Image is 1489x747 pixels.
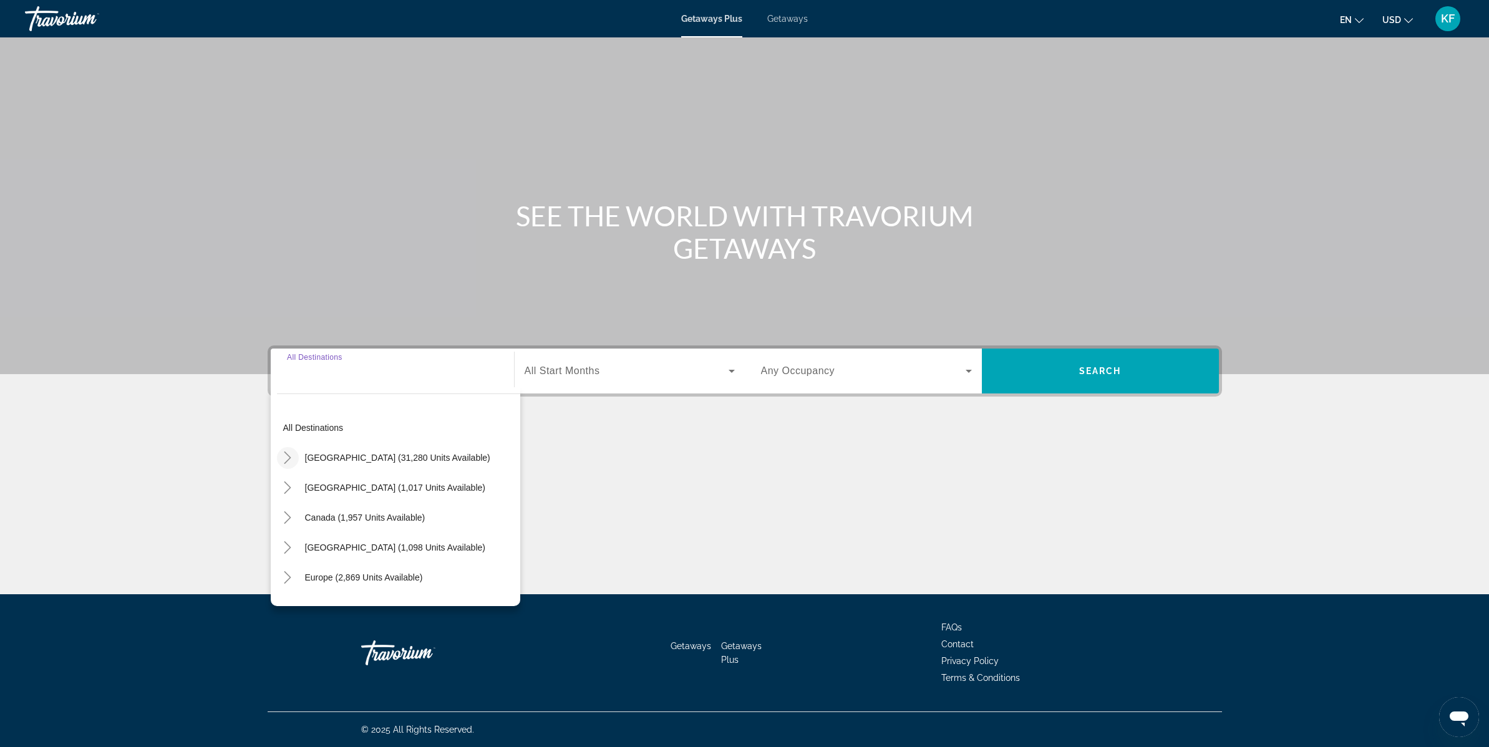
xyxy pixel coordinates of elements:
[671,641,711,651] a: Getaways
[941,639,974,649] a: Contact
[941,673,1020,683] a: Terms & Conditions
[299,476,492,499] button: [GEOGRAPHIC_DATA] (1,017 units available)
[761,365,835,376] span: Any Occupancy
[299,506,432,529] button: Canada (1,957 units available)
[767,14,808,24] a: Getaways
[277,477,299,499] button: Toggle Mexico (1,017 units available)
[277,567,299,589] button: Toggle Europe (2,869 units available)
[511,200,979,264] h1: SEE THE WORLD WITH TRAVORIUM GETAWAYS
[941,656,999,666] a: Privacy Policy
[1079,366,1122,376] span: Search
[525,365,600,376] span: All Start Months
[941,622,962,632] a: FAQs
[283,423,344,433] span: All destinations
[305,483,485,493] span: [GEOGRAPHIC_DATA] (1,017 units available)
[305,572,423,582] span: Europe (2,869 units available)
[721,641,762,665] a: Getaways Plus
[305,513,425,523] span: Canada (1,957 units available)
[361,725,474,735] span: © 2025 All Rights Reserved.
[1439,697,1479,737] iframe: Button to launch messaging window
[1340,15,1352,25] span: en
[271,349,1219,393] div: Search widget
[277,447,299,469] button: Toggle United States (31,280 units available)
[299,566,429,589] button: Europe (2,869 units available)
[299,446,497,469] button: [GEOGRAPHIC_DATA] (31,280 units available)
[1340,11,1364,29] button: Change language
[305,453,490,463] span: [GEOGRAPHIC_DATA] (31,280 units available)
[277,507,299,529] button: Toggle Canada (1,957 units available)
[277,537,299,559] button: Toggle Caribbean & Atlantic Islands (1,098 units available)
[287,353,342,361] span: All Destinations
[1382,15,1401,25] span: USD
[277,417,520,439] button: All destinations
[299,536,492,559] button: [GEOGRAPHIC_DATA] (1,098 units available)
[1432,6,1464,32] button: User Menu
[361,634,486,672] a: Travorium
[1441,12,1455,25] span: KF
[681,14,742,24] a: Getaways Plus
[305,542,485,552] span: [GEOGRAPHIC_DATA] (1,098 units available)
[299,596,428,619] button: Australia (198 units available)
[277,597,299,619] button: Toggle Australia (198 units available)
[982,349,1219,393] button: Search
[1382,11,1413,29] button: Change currency
[25,2,150,35] a: Travorium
